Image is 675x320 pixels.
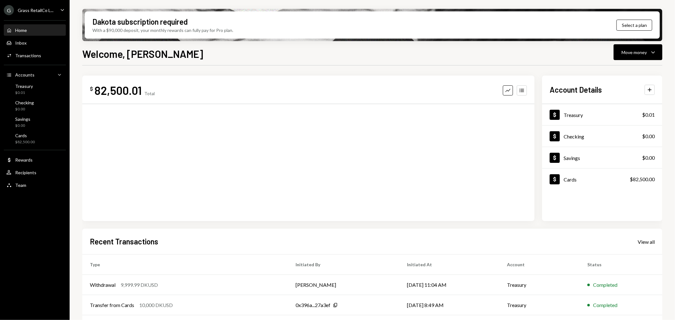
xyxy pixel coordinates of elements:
td: Treasury [499,275,580,295]
a: Checking$0.00 [542,126,662,147]
a: Transactions [4,50,66,61]
h2: Account Details [550,84,602,95]
div: 82,500.01 [94,83,142,97]
div: Completed [593,281,617,289]
a: Recipients [4,167,66,178]
button: Move money [614,44,662,60]
div: Checking [15,100,34,105]
a: Treasury$0.01 [542,104,662,125]
div: Home [15,28,27,33]
div: Rewards [15,157,33,163]
a: Savings$0.00 [4,114,66,130]
div: With a $90,000 deposit, your monthly rewards can fully pay for Pro plan. [92,27,233,34]
a: Checking$0.00 [4,98,66,113]
a: Accounts [4,69,66,80]
button: Select a plan [616,20,652,31]
div: $0.01 [642,111,655,119]
div: Total [144,91,155,96]
div: $82,500.00 [630,175,655,183]
div: Withdrawal [90,281,116,289]
div: Treasury [564,112,583,118]
h1: Welcome, [PERSON_NAME] [82,47,203,60]
div: 10,000 DKUSD [139,301,173,309]
div: Transfer from Cards [90,301,134,309]
a: Treasury$0.01 [4,82,66,97]
div: Move money [622,49,647,56]
div: $0.00 [642,154,655,162]
div: Completed [593,301,617,309]
div: Team [15,182,26,188]
a: Rewards [4,154,66,165]
div: Savings [564,155,580,161]
div: Accounts [15,72,34,77]
div: Cards [15,133,35,138]
div: G [4,5,14,15]
div: View all [638,239,655,245]
div: Grass RetailCo L... [18,8,53,13]
div: Savings [15,116,30,122]
th: Initiated By [288,255,399,275]
h2: Recent Transactions [90,236,158,247]
div: $0.01 [15,90,33,95]
th: Account [499,255,580,275]
th: Initiated At [399,255,499,275]
a: View all [638,238,655,245]
div: Cards [564,176,577,182]
div: 9,999.99 DKUSD [121,281,158,289]
td: [DATE] 11:04 AM [399,275,499,295]
div: $0.00 [15,107,34,112]
div: Transactions [15,53,41,58]
th: Type [82,255,288,275]
td: Treasury [499,295,580,315]
a: Inbox [4,37,66,48]
a: Savings$0.00 [542,147,662,168]
div: $0.00 [15,123,30,128]
div: Inbox [15,40,27,46]
a: Team [4,179,66,191]
a: Cards$82,500.00 [542,169,662,190]
div: 0x396a...27a3ef [296,301,330,309]
th: Status [580,255,662,275]
a: Cards$82,500.00 [4,131,66,146]
a: Home [4,24,66,36]
div: Dakota subscription required [92,16,188,27]
div: $ [90,86,93,92]
div: Checking [564,133,584,139]
div: Recipients [15,170,36,175]
td: [DATE] 8:49 AM [399,295,499,315]
td: [PERSON_NAME] [288,275,399,295]
div: Treasury [15,83,33,89]
div: $0.00 [642,132,655,140]
div: $82,500.00 [15,139,35,145]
